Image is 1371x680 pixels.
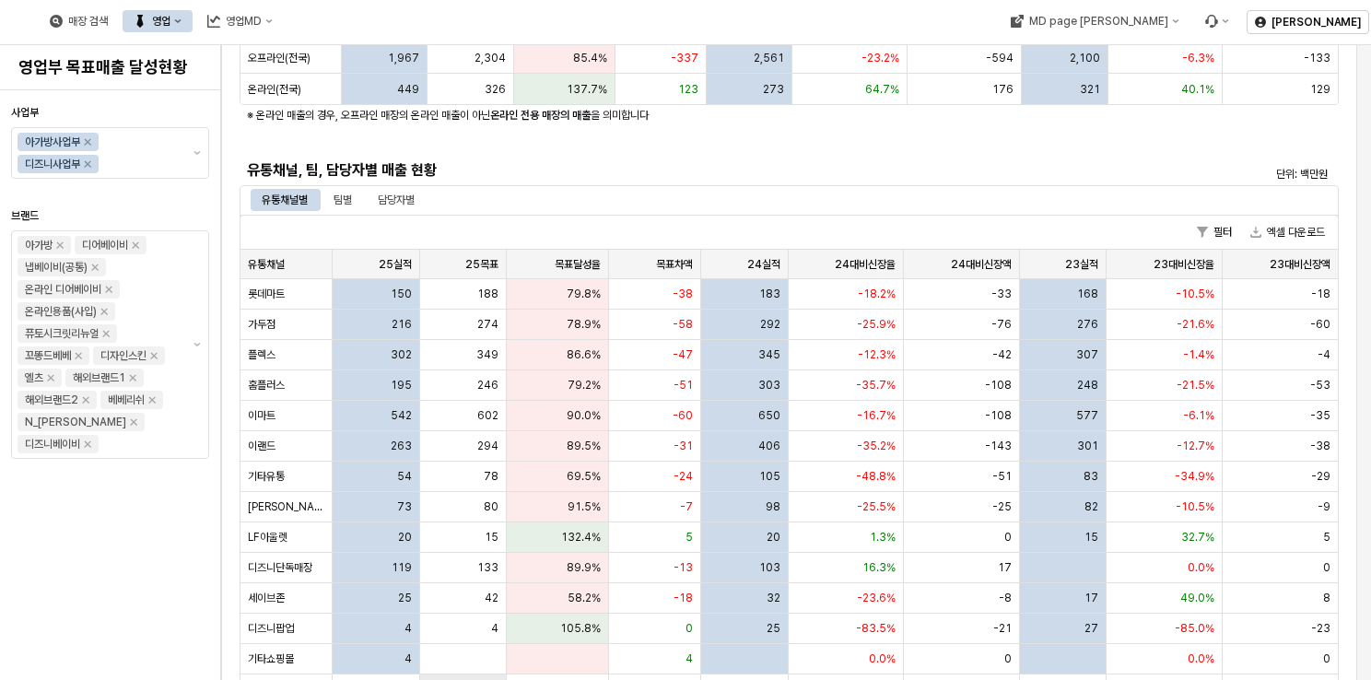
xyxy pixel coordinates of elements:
[392,560,412,575] span: 119
[1077,439,1098,453] span: 301
[767,621,780,636] span: 25
[674,591,693,605] span: -18
[25,258,88,276] div: 냅베이비(공통)
[567,469,601,484] span: 69.5%
[334,189,352,211] div: 팀별
[1181,530,1214,545] span: 32.7%
[56,241,64,249] div: Remove 아가방
[477,287,498,301] span: 188
[1323,591,1330,605] span: 8
[1323,560,1330,575] span: 0
[567,408,601,423] span: 90.0%
[247,161,1057,180] h5: 유통채널, 팀, 담당자별 매출 현황
[858,347,896,362] span: -12.3%
[992,469,1012,484] span: -51
[857,408,896,423] span: -16.7%
[150,352,158,359] div: Remove 디자인스킨
[129,374,136,381] div: Remove 해외브랜드1
[221,45,1371,680] main: App Frame
[108,391,145,409] div: 베베리쉬
[397,469,412,484] span: 54
[132,241,139,249] div: Remove 디어베이비
[1177,378,1214,393] span: -21.5%
[1177,317,1214,332] span: -21.6%
[561,530,601,545] span: 132.4%
[485,82,506,97] span: 326
[196,10,284,32] div: 영업MD
[999,10,1189,32] button: MD page [PERSON_NAME]
[262,189,308,211] div: 유통채널별
[1323,651,1330,666] span: 0
[398,530,412,545] span: 20
[1076,408,1098,423] span: 577
[84,160,91,168] div: Remove 디즈니사업부
[25,346,71,365] div: 꼬똥드베베
[248,82,301,97] span: 온라인(전국)
[102,330,110,337] div: Remove 퓨토시크릿리뉴얼
[1077,317,1098,332] span: 276
[248,621,294,636] span: 디즈니팝업
[248,347,275,362] span: 플렉스
[1070,51,1100,65] span: 2,100
[186,128,208,178] button: 제안 사항 표시
[1310,82,1330,97] span: 129
[858,287,896,301] span: -18.2%
[1176,499,1214,514] span: -10.5%
[100,346,146,365] div: 디자인스킨
[1183,408,1214,423] span: -6.1%
[1084,530,1098,545] span: 15
[758,439,780,453] span: 406
[680,499,693,514] span: -7
[477,408,498,423] span: 602
[226,15,262,28] div: 영업MD
[100,308,108,315] div: Remove 온라인용품(사입)
[985,408,1012,423] span: -108
[25,155,80,173] div: 디즈니사업부
[758,408,780,423] span: 650
[674,439,693,453] span: -31
[391,347,412,362] span: 302
[567,560,601,575] span: 89.9%
[123,10,193,32] div: 영업
[391,378,412,393] span: 195
[1004,651,1012,666] span: 0
[674,560,693,575] span: -13
[1189,221,1239,243] button: 필터
[476,347,498,362] span: 349
[1193,10,1239,32] div: Menu item 6
[1075,166,1328,182] p: 단위: 백만원
[857,317,896,332] span: -25.9%
[491,621,498,636] span: 4
[568,591,601,605] span: 58.2%
[11,209,39,222] span: 브랜드
[1004,530,1012,545] span: 0
[68,15,108,28] div: 매장 검색
[248,408,275,423] span: 이마트
[148,396,156,404] div: Remove 베베리쉬
[397,499,412,514] span: 73
[856,469,896,484] span: -48.8%
[1180,591,1214,605] span: 49.0%
[477,439,498,453] span: 294
[1154,257,1214,272] span: 23대비신장율
[673,287,693,301] span: -38
[477,317,498,332] span: 274
[991,287,1012,301] span: -33
[861,51,899,65] span: -23.2%
[404,651,412,666] span: 4
[567,347,601,362] span: 86.6%
[674,378,693,393] span: -51
[1080,82,1100,97] span: 321
[1304,51,1330,65] span: -133
[379,257,412,272] span: 25실적
[1310,408,1330,423] span: -35
[82,396,89,404] div: Remove 해외브랜드2
[998,560,1012,575] span: 17
[671,51,698,65] span: -337
[91,264,99,271] div: Remove 냅베이비(공통)
[767,530,780,545] span: 20
[39,10,119,32] div: 매장 검색
[248,287,285,301] span: 롯데마트
[47,374,54,381] div: Remove 엘츠
[857,591,896,605] span: -23.6%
